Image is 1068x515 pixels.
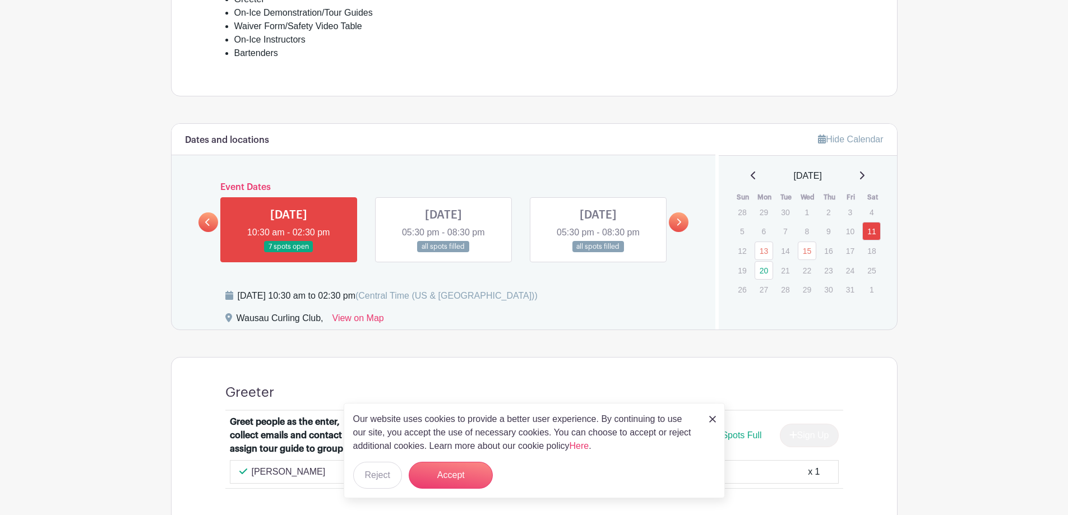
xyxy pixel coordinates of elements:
[225,384,274,401] h4: Greeter
[755,281,773,298] p: 27
[733,262,751,279] p: 19
[234,47,843,60] li: Bartenders
[733,203,751,221] p: 28
[798,242,816,260] a: 15
[230,415,369,456] div: Greet people as the enter, collect emails and contact info, assign tour guide to group
[841,203,859,221] p: 3
[862,222,881,240] a: 11
[798,281,816,298] p: 29
[775,192,797,203] th: Tue
[819,262,838,279] p: 23
[819,203,838,221] p: 2
[733,242,751,259] p: 12
[798,222,816,240] p: 8
[819,192,840,203] th: Thu
[353,462,402,489] button: Reject
[776,222,794,240] p: 7
[732,192,754,203] th: Sun
[185,135,269,146] h6: Dates and locations
[355,291,538,300] span: (Central Time (US & [GEOGRAPHIC_DATA]))
[841,281,859,298] p: 31
[862,203,881,221] p: 4
[353,412,697,453] p: Our website uses cookies to provide a better user experience. By continuing to use our site, you ...
[798,203,816,221] p: 1
[218,182,669,193] h6: Event Dates
[798,262,816,279] p: 22
[808,465,820,479] div: x 1
[755,261,773,280] a: 20
[234,6,843,20] li: On-Ice Demonstration/Tour Guides
[840,192,862,203] th: Fri
[755,222,773,240] p: 6
[776,242,794,259] p: 14
[841,242,859,259] p: 17
[733,222,751,240] p: 5
[776,203,794,221] p: 30
[409,462,493,489] button: Accept
[819,281,838,298] p: 30
[841,262,859,279] p: 24
[797,192,819,203] th: Wed
[776,262,794,279] p: 21
[252,465,326,479] p: [PERSON_NAME]
[862,262,881,279] p: 25
[234,20,843,33] li: Waiver Form/Safety Video Table
[819,242,838,259] p: 16
[862,281,881,298] p: 1
[776,281,794,298] p: 28
[234,33,843,47] li: On-Ice Instructors
[841,222,859,240] p: 10
[332,312,384,330] a: View on Map
[755,203,773,221] p: 29
[238,289,538,303] div: [DATE] 10:30 am to 02:30 pm
[754,192,776,203] th: Mon
[862,192,884,203] th: Sat
[237,312,323,330] div: Wausau Curling Club,
[862,242,881,259] p: 18
[722,430,761,440] span: Spots Full
[755,242,773,260] a: 13
[794,169,822,183] span: [DATE]
[570,441,589,451] a: Here
[709,416,716,423] img: close_button-5f87c8562297e5c2d7936805f587ecaba9071eb48480494691a3f1689db116b3.svg
[819,222,838,240] p: 9
[733,281,751,298] p: 26
[818,134,883,144] a: Hide Calendar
